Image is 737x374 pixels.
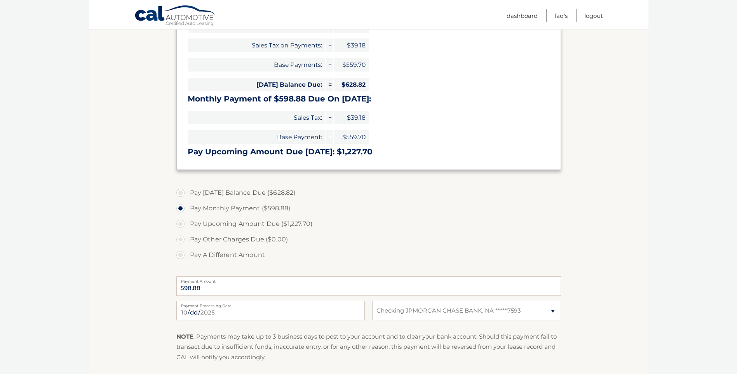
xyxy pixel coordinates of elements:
[334,38,369,52] span: $39.18
[554,9,568,22] a: FAQ's
[134,5,216,28] a: Cal Automotive
[326,58,333,72] span: +
[188,94,550,104] h3: Monthly Payment of $598.88 Due On [DATE]:
[326,38,333,52] span: +
[334,78,369,91] span: $628.82
[176,301,365,320] input: Payment Date
[584,9,603,22] a: Logout
[188,38,325,52] span: Sales Tax on Payments:
[334,130,369,144] span: $559.70
[188,130,325,144] span: Base Payment:
[176,216,561,232] label: Pay Upcoming Amount Due ($1,227.70)
[176,333,193,340] strong: NOTE
[176,301,365,307] label: Payment Processing Date
[188,78,325,91] span: [DATE] Balance Due:
[326,78,333,91] span: =
[176,232,561,247] label: Pay Other Charges Due ($0.00)
[507,9,538,22] a: Dashboard
[188,147,550,157] h3: Pay Upcoming Amount Due [DATE]: $1,227.70
[334,58,369,72] span: $559.70
[326,130,333,144] span: +
[176,247,561,263] label: Pay A Different Amount
[176,332,561,362] p: : Payments may take up to 3 business days to post to your account and to clear your bank account....
[176,201,561,216] label: Pay Monthly Payment ($598.88)
[188,111,325,124] span: Sales Tax:
[188,58,325,72] span: Base Payments:
[326,111,333,124] span: +
[176,276,561,296] input: Payment Amount
[176,276,561,283] label: Payment Amount
[176,185,561,201] label: Pay [DATE] Balance Due ($628.82)
[334,111,369,124] span: $39.18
